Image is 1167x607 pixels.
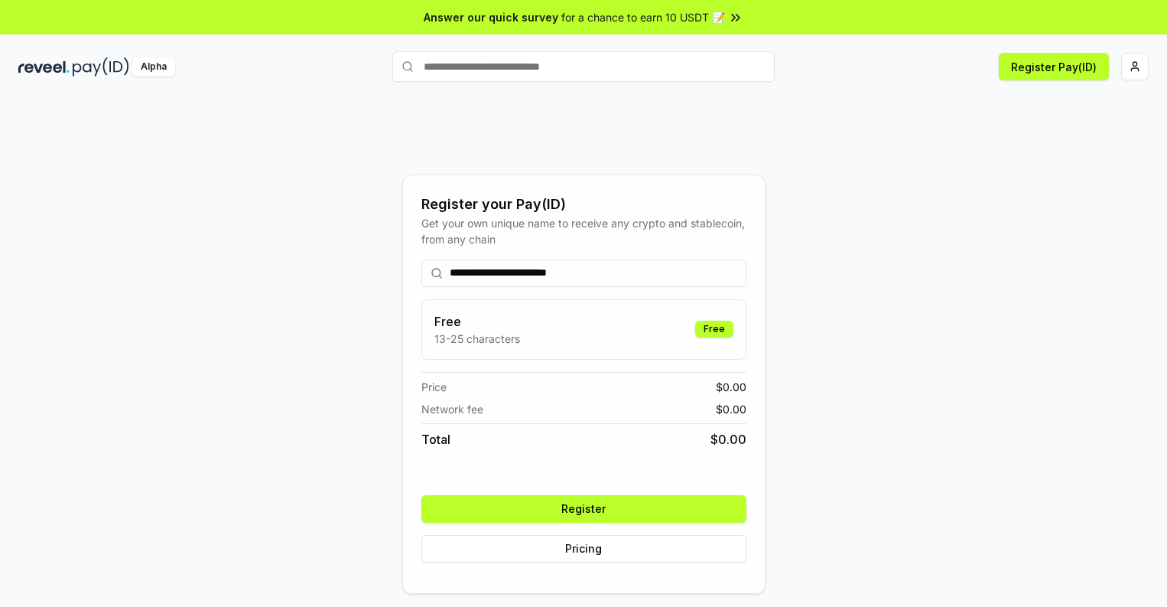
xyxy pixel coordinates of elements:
[421,379,447,395] span: Price
[73,57,129,77] img: pay_id
[716,379,746,395] span: $ 0.00
[132,57,175,77] div: Alpha
[424,9,558,25] span: Answer our quick survey
[421,194,746,215] div: Register your Pay(ID)
[695,321,733,338] div: Free
[561,9,725,25] span: for a chance to earn 10 USDT 📝
[421,401,483,417] span: Network fee
[716,401,746,417] span: $ 0.00
[421,215,746,247] div: Get your own unique name to receive any crypto and stablecoin, from any chain
[434,312,520,331] h3: Free
[710,430,746,449] span: $ 0.00
[421,430,450,449] span: Total
[18,57,70,77] img: reveel_dark
[421,495,746,523] button: Register
[999,53,1109,80] button: Register Pay(ID)
[434,331,520,347] p: 13-25 characters
[421,535,746,563] button: Pricing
